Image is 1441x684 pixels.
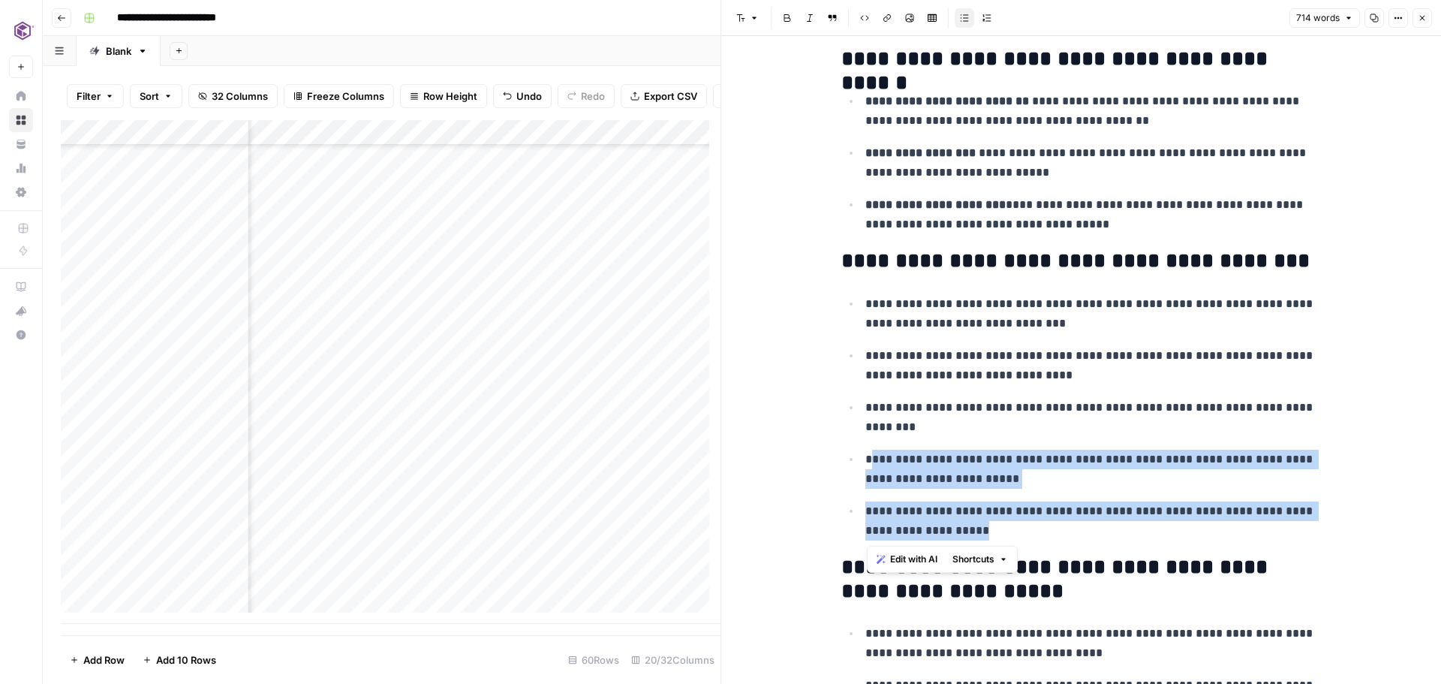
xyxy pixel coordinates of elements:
[871,550,943,569] button: Edit with AI
[423,89,477,104] span: Row Height
[156,652,216,667] span: Add 10 Rows
[77,89,101,104] span: Filter
[890,553,937,566] span: Edit with AI
[10,300,32,322] div: What's new?
[400,84,487,108] button: Row Height
[493,84,552,108] button: Undo
[83,652,125,667] span: Add Row
[946,550,1014,569] button: Shortcuts
[562,648,625,672] div: 60 Rows
[67,84,124,108] button: Filter
[1296,11,1340,25] span: 714 words
[9,299,33,323] button: What's new?
[9,84,33,108] a: Home
[9,180,33,204] a: Settings
[9,275,33,299] a: AirOps Academy
[9,132,33,156] a: Your Data
[9,108,33,132] a: Browse
[516,89,542,104] span: Undo
[621,84,707,108] button: Export CSV
[558,84,615,108] button: Redo
[77,36,161,66] a: Blank
[106,44,131,59] div: Blank
[9,323,33,347] button: Help + Support
[212,89,268,104] span: 32 Columns
[625,648,720,672] div: 20/32 Columns
[952,553,994,566] span: Shortcuts
[307,89,384,104] span: Freeze Columns
[9,156,33,180] a: Usage
[9,12,33,50] button: Workspace: Commvault
[130,84,182,108] button: Sort
[188,84,278,108] button: 32 Columns
[134,648,225,672] button: Add 10 Rows
[581,89,605,104] span: Redo
[1289,8,1360,28] button: 714 words
[9,17,36,44] img: Commvault Logo
[140,89,159,104] span: Sort
[284,84,394,108] button: Freeze Columns
[644,89,697,104] span: Export CSV
[61,648,134,672] button: Add Row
